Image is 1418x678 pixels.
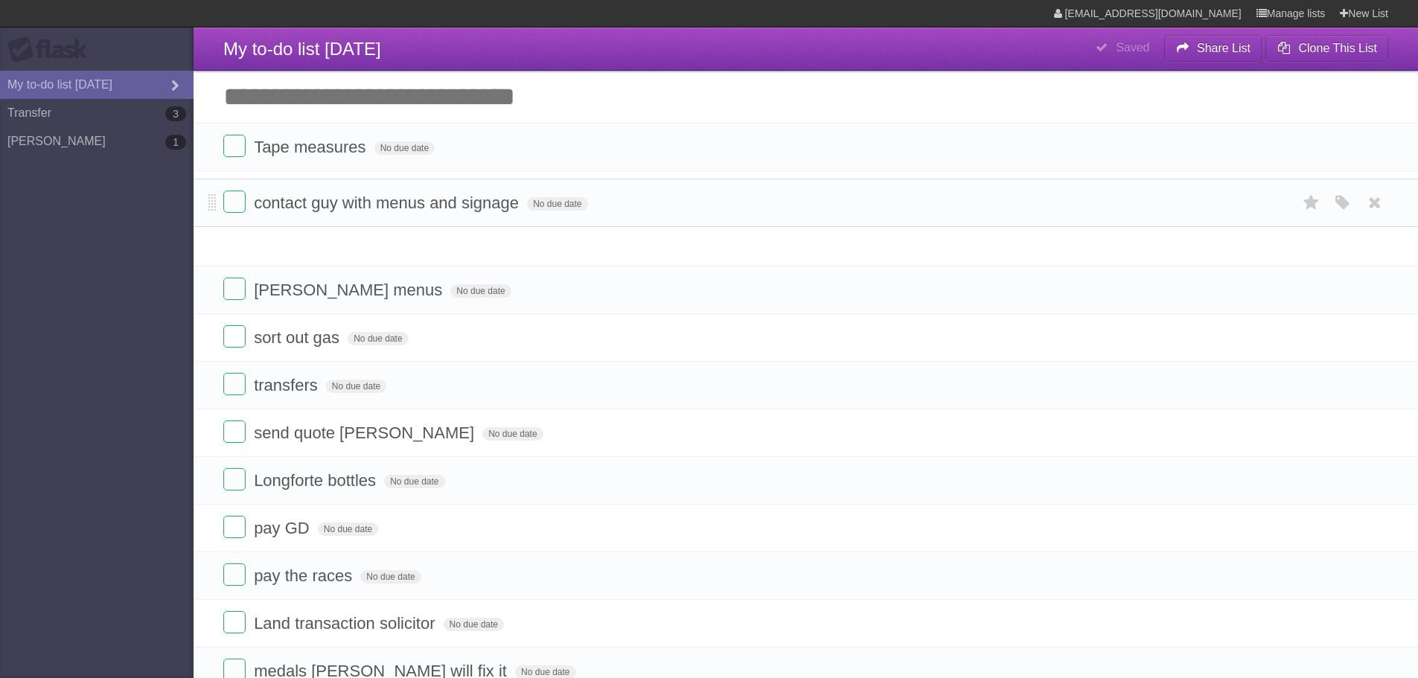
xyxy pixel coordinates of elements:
[254,423,478,442] span: send quote [PERSON_NAME]
[348,332,408,345] span: No due date
[223,278,246,300] label: Done
[223,373,246,395] label: Done
[165,135,186,150] b: 1
[254,519,313,537] span: pay GD
[1116,41,1149,54] b: Saved
[444,618,504,631] span: No due date
[326,380,386,393] span: No due date
[223,135,246,157] label: Done
[223,611,246,633] label: Done
[1164,35,1262,62] button: Share List
[254,138,369,156] span: Tape measures
[223,563,246,586] label: Done
[254,566,356,585] span: pay the races
[374,141,435,155] span: No due date
[384,475,444,488] span: No due date
[318,522,378,536] span: No due date
[254,471,380,490] span: Longforte bottles
[1297,191,1326,215] label: Star task
[7,36,97,63] div: Flask
[223,420,246,443] label: Done
[1265,35,1388,62] button: Clone This List
[1298,42,1377,54] b: Clone This List
[450,284,511,298] span: No due date
[1197,42,1251,54] b: Share List
[254,194,523,212] span: contact guy with menus and signage
[254,614,438,633] span: Land transaction solicitor
[254,376,322,394] span: transfers
[254,328,343,347] span: sort out gas
[360,570,421,583] span: No due date
[223,468,246,490] label: Done
[165,106,186,121] b: 3
[527,197,587,211] span: No due date
[223,39,381,59] span: My to-do list [DATE]
[482,427,543,441] span: No due date
[223,516,246,538] label: Done
[223,191,246,213] label: Done
[223,325,246,348] label: Done
[254,281,446,299] span: [PERSON_NAME] menus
